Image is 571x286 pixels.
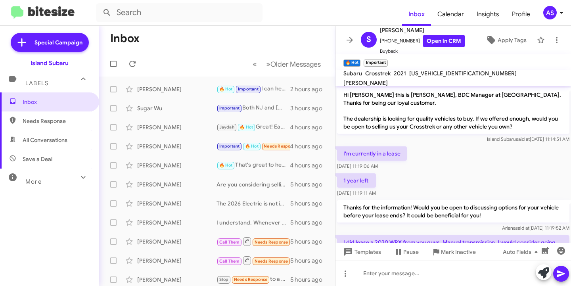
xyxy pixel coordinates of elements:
[337,146,407,161] p: I'm currently in a lease
[498,33,527,47] span: Apply Tags
[290,276,329,284] div: 5 hours ago
[515,225,529,231] span: said at
[25,80,48,87] span: Labels
[217,161,290,170] div: That's great to hear! If you're considering selling your vehicle in the future, we'd be happy to ...
[219,86,233,92] span: 🔥 Hot
[337,163,378,169] span: [DATE] 11:19:06 AM
[217,84,290,94] div: I can help you arrange a test drive! Once you confirm your day and time, we can set everything up...
[219,125,234,130] span: Jaydah
[365,70,391,77] span: Crosstrek
[217,219,290,226] div: I understand. Whenever you're ready to discuss the Forester or have any questions, feel free to r...
[255,240,288,245] span: Needs Response
[380,25,465,35] span: [PERSON_NAME]
[403,245,419,259] span: Pause
[217,142,290,151] div: Hi [PERSON_NAME], we ended up purchasing from someone else, thank you!
[290,180,329,188] div: 5 hours ago
[470,3,506,26] a: Insights
[290,257,329,265] div: 5 hours ago
[137,276,217,284] div: [PERSON_NAME]
[364,60,387,67] small: Important
[11,33,89,52] a: Special Campaign
[343,79,388,86] span: [PERSON_NAME]
[248,56,262,72] button: Previous
[290,104,329,112] div: 3 hours ago
[266,59,270,69] span: »
[394,70,406,77] span: 2021
[217,236,290,246] div: Inbound Call
[137,104,217,112] div: Sugar Wu
[23,98,90,106] span: Inbox
[110,32,140,45] h1: Inbox
[137,85,217,93] div: [PERSON_NAME]
[245,144,259,149] span: 🔥 Hot
[137,238,217,246] div: [PERSON_NAME]
[217,104,290,113] div: Both NJ and [GEOGRAPHIC_DATA] have their benefits! It often depends on your personal preferences....
[487,136,569,142] span: Island Subaru [DATE] 11:14:51 AM
[337,173,376,188] p: 1 year left
[240,125,253,130] span: 🔥 Hot
[503,245,541,259] span: Auto Fields
[137,219,217,226] div: [PERSON_NAME]
[217,255,290,265] div: Inbound Call
[34,38,82,46] span: Special Campaign
[96,3,263,22] input: Search
[431,3,470,26] a: Calendar
[219,277,229,282] span: Stop
[496,245,547,259] button: Auto Fields
[217,200,290,207] div: The 2026 Electric is not in the showroom yet, but I can help you learn more about it and schedule...
[270,60,321,69] span: Older Messages
[441,245,476,259] span: Mark Inactive
[290,200,329,207] div: 5 hours ago
[290,238,329,246] div: 5 hours ago
[137,180,217,188] div: [PERSON_NAME]
[290,123,329,131] div: 4 hours ago
[238,86,259,92] span: Important
[137,200,217,207] div: [PERSON_NAME]
[337,88,569,134] p: Hi [PERSON_NAME] this is [PERSON_NAME], BDC Manager at [GEOGRAPHIC_DATA]. Thanks for being our lo...
[516,136,530,142] span: said at
[264,144,297,149] span: Needs Response
[219,106,240,111] span: Important
[409,70,517,77] span: [US_VEHICLE_IDENTIFICATION_NUMBER]
[343,70,362,77] span: Subaru
[255,259,288,264] span: Needs Response
[543,6,557,19] div: AS
[137,142,217,150] div: [PERSON_NAME]
[342,245,381,259] span: Templates
[23,136,67,144] span: All Conversations
[290,85,329,93] div: 2 hours ago
[479,33,533,47] button: Apply Tags
[537,6,562,19] button: AS
[337,200,569,223] p: Thanks for the information! Would you be open to discussing options for your vehicle before your ...
[234,277,268,282] span: Needs Response
[137,161,217,169] div: [PERSON_NAME]
[31,59,69,67] div: Island Subaru
[25,178,42,185] span: More
[425,245,482,259] button: Mark Inactive
[506,3,537,26] a: Profile
[387,245,425,259] button: Pause
[137,257,217,265] div: [PERSON_NAME]
[380,35,465,47] span: [PHONE_NUMBER]
[290,142,329,150] div: 4 hours ago
[290,161,329,169] div: 4 hours ago
[219,240,240,245] span: Call Them
[343,60,360,67] small: 🔥 Hot
[366,33,371,46] span: S
[423,35,465,47] a: Open in CRM
[337,235,569,257] p: I did lease a 2020 WRX from you guys. Manual transmission. I would consider going back it.
[219,144,240,149] span: Important
[337,190,376,196] span: [DATE] 11:19:11 AM
[219,259,240,264] span: Call Them
[335,245,387,259] button: Templates
[217,180,290,188] div: Are you considering selling your vehicle? We can offer a great value for it. When would be most c...
[217,123,290,132] div: Great! Early morning works perfectly. What day would you like to come in? Let’s get you an appoin...
[253,59,257,69] span: «
[248,56,326,72] nav: Page navigation example
[402,3,431,26] span: Inbox
[23,117,90,125] span: Needs Response
[502,225,569,231] span: Ariana [DATE] 11:19:52 AM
